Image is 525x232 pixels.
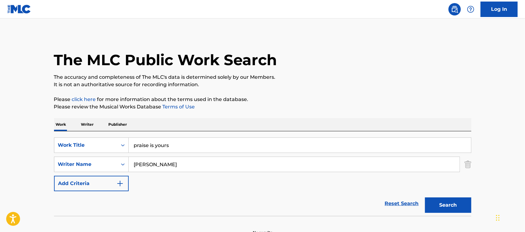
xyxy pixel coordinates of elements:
[79,118,96,131] p: Writer
[54,81,471,88] p: It is not an authoritative source for recording information.
[481,2,518,17] a: Log In
[467,6,474,13] img: help
[58,161,114,168] div: Writer Name
[382,197,422,210] a: Reset Search
[54,176,129,191] button: Add Criteria
[54,118,68,131] p: Work
[496,209,500,227] div: Drag
[7,5,31,14] img: MLC Logo
[116,180,124,187] img: 9d2ae6d4665cec9f34b9.svg
[465,3,477,15] div: Help
[161,104,195,110] a: Terms of Use
[465,157,471,172] img: Delete Criterion
[54,96,471,103] p: Please for more information about the terms used in the database.
[54,74,471,81] p: The accuracy and completeness of The MLC's data is determined solely by our Members.
[451,6,458,13] img: search
[58,141,114,149] div: Work Title
[54,103,471,111] p: Please review the Musical Works Database
[72,96,96,102] a: click here
[448,3,461,15] a: Public Search
[425,197,471,213] button: Search
[494,202,525,232] iframe: Chat Widget
[107,118,129,131] p: Publisher
[54,137,471,216] form: Search Form
[54,51,277,69] h1: The MLC Public Work Search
